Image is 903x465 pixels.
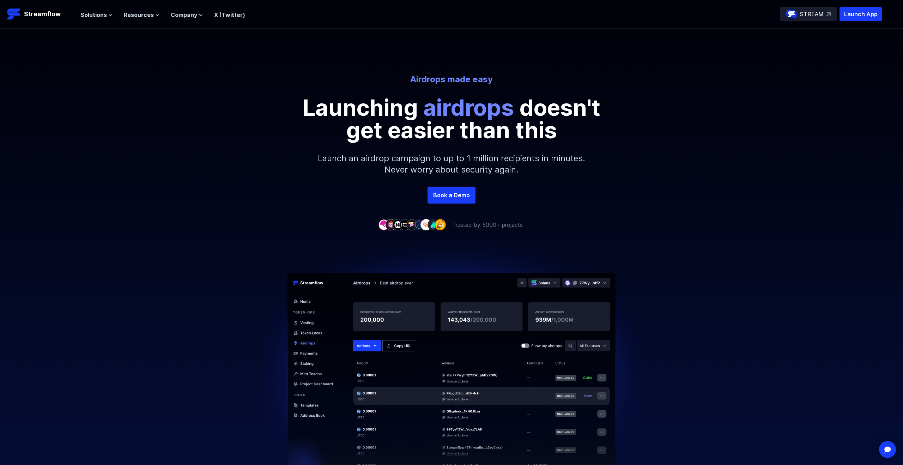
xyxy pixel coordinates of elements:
[80,11,113,19] button: Solutions
[879,441,896,458] div: Open Intercom Messenger
[7,7,21,21] img: Streamflow Logo
[124,11,159,19] button: Resources
[24,9,61,19] p: Streamflow
[406,219,418,230] img: company-5
[800,10,824,18] p: STREAM
[378,219,389,230] img: company-1
[256,74,647,85] p: Airdrops made easy
[452,221,523,229] p: Trusted by 5000+ projects
[786,8,797,20] img: streamflow-logo-circle.png
[293,96,610,141] p: Launching doesn't get easier than this
[399,219,411,230] img: company-4
[171,11,203,19] button: Company
[214,11,245,18] a: X (Twitter)
[840,7,882,21] button: Launch App
[423,94,514,121] span: airdrops
[435,219,446,230] img: company-9
[428,187,475,204] a: Book a Demo
[7,7,73,21] a: Streamflow
[420,219,432,230] img: company-7
[392,219,404,230] img: company-3
[413,219,425,230] img: company-6
[80,11,107,19] span: Solutions
[300,141,603,187] p: Launch an airdrop campaign to up to 1 million recipients in minutes. Never worry about security a...
[780,7,837,21] a: STREAM
[385,219,396,230] img: company-2
[171,11,197,19] span: Company
[124,11,154,19] span: Resources
[428,219,439,230] img: company-8
[826,12,831,16] img: top-right-arrow.svg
